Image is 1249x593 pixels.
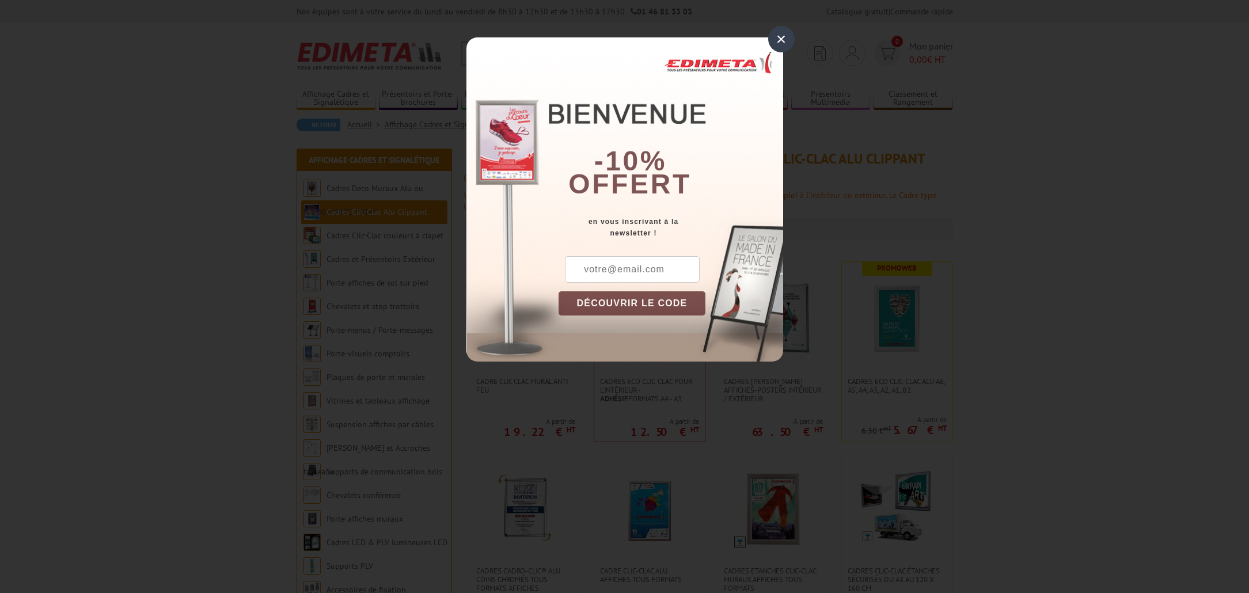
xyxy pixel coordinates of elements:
div: × [768,26,795,52]
div: en vous inscrivant à la newsletter ! [559,216,783,239]
button: DÉCOUVRIR LE CODE [559,291,706,315]
input: votre@email.com [565,256,700,283]
b: -10% [594,146,667,176]
font: offert [568,169,692,199]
